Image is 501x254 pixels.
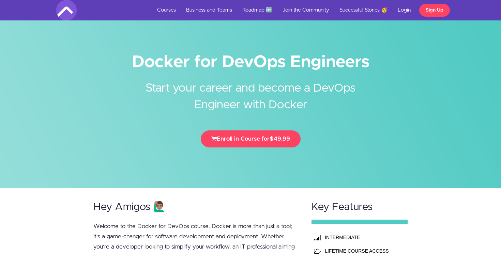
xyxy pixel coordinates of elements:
h2: Start your career and become a DevOps Engineer with Docker [123,70,378,113]
a: Sign Up [419,4,450,17]
th: INTERMEDIATE [323,231,404,244]
span: $49.99 [270,136,290,142]
button: Enroll in Course for$49.99 [201,130,301,147]
h2: Key Features [312,202,408,213]
h1: Docker for DevOps Engineers [56,54,445,70]
h2: Hey Amigos 🙋🏽‍♂️ [93,202,299,213]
